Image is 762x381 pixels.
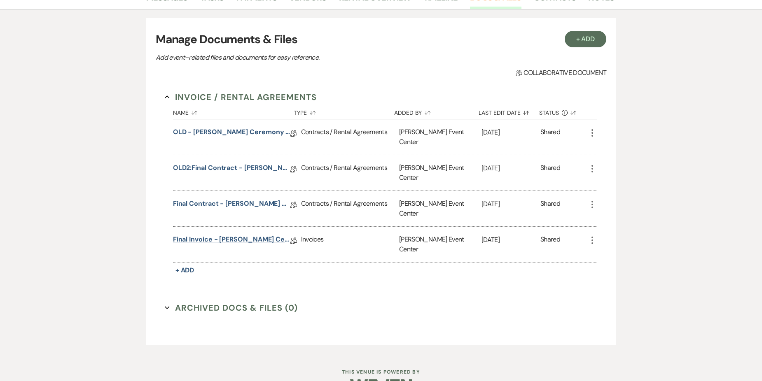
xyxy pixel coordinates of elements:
[516,68,606,78] span: Collaborative document
[539,103,587,119] button: Status
[173,127,290,140] a: OLD - [PERSON_NAME] Ceremony Dinner - Rose Gold - [DATE]
[301,119,399,155] div: Contracts / Rental Agreements
[301,191,399,226] div: Contracts / Rental Agreements
[540,163,560,183] div: Shared
[565,31,607,47] button: + Add
[173,103,294,119] button: Name
[156,31,606,48] h3: Manage Documents & Files
[399,191,482,226] div: [PERSON_NAME] Event Center
[173,199,290,211] a: Final Contract - [PERSON_NAME] Ceremony Dinner - Rose Gold - [DATE]
[165,302,298,314] button: Archived Docs & Files (0)
[156,52,444,63] p: Add event–related files and documents for easy reference.
[399,227,482,262] div: [PERSON_NAME] Event Center
[294,103,394,119] button: Type
[301,155,399,190] div: Contracts / Rental Agreements
[399,155,482,190] div: [PERSON_NAME] Event Center
[175,266,194,274] span: + Add
[482,199,540,209] p: [DATE]
[165,91,317,103] button: Invoice / Rental Agreements
[540,127,560,147] div: Shared
[482,163,540,174] p: [DATE]
[399,119,482,155] div: [PERSON_NAME] Event Center
[540,199,560,218] div: Shared
[482,235,540,245] p: [DATE]
[479,103,539,119] button: Last Edit Date
[482,127,540,138] p: [DATE]
[539,110,559,116] span: Status
[301,227,399,262] div: Invoices
[173,163,290,176] a: OLD2:Final Contract - [PERSON_NAME] Ceremony Dinner - Rose Gold - [DATE]
[540,235,560,254] div: Shared
[173,235,290,247] a: Final Invoice - [PERSON_NAME] Ceremony Dinner - Rose Gold - [DATE]
[394,103,479,119] button: Added By
[173,265,197,276] button: + Add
